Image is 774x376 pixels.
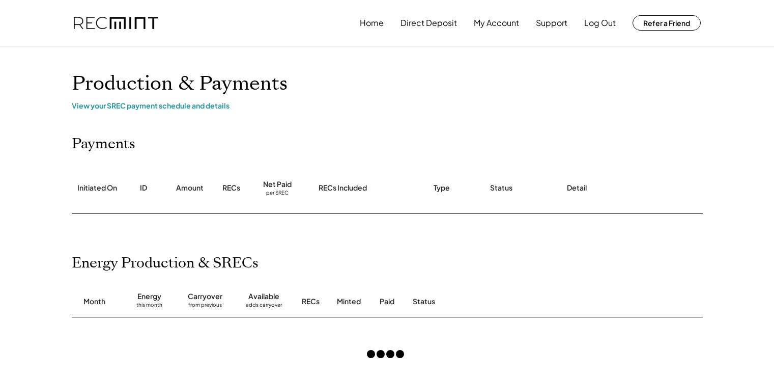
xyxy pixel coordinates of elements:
[72,255,259,272] h2: Energy Production & SRECs
[83,297,105,307] div: Month
[584,13,616,33] button: Log Out
[633,15,701,31] button: Refer a Friend
[72,72,703,96] h1: Production & Payments
[319,183,367,193] div: RECs Included
[176,183,204,193] div: Amount
[188,291,222,302] div: Carryover
[567,183,587,193] div: Detail
[474,13,519,33] button: My Account
[74,17,158,30] img: recmint-logotype%403x.png
[302,297,320,307] div: RECs
[434,183,450,193] div: Type
[380,297,394,307] div: Paid
[222,183,240,193] div: RECs
[266,190,289,197] div: per SREC
[72,136,135,153] h2: Payments
[400,13,457,33] button: Direct Deposit
[137,291,161,302] div: Energy
[246,302,282,312] div: adds carryover
[490,183,512,193] div: Status
[360,13,384,33] button: Home
[248,291,279,302] div: Available
[413,297,586,307] div: Status
[140,183,147,193] div: ID
[536,13,567,33] button: Support
[72,101,703,110] div: View your SREC payment schedule and details
[188,302,222,312] div: from previous
[136,302,162,312] div: this month
[337,297,361,307] div: Minted
[77,183,117,193] div: Initiated On
[263,179,292,190] div: Net Paid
